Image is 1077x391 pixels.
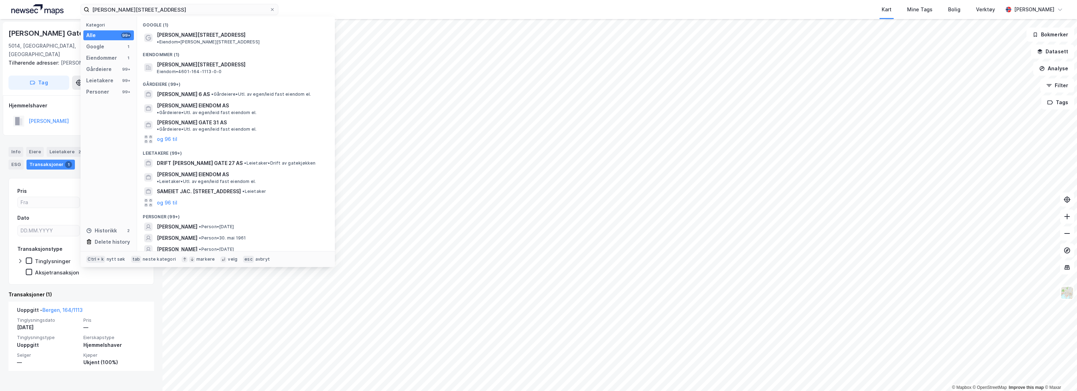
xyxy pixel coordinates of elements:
[17,323,79,332] div: [DATE]
[86,256,105,263] div: Ctrl + k
[157,179,159,184] span: •
[242,189,244,194] span: •
[244,160,315,166] span: Leietaker • Drift av gatekjøkken
[76,148,83,155] div: 2
[131,256,142,263] div: tab
[1026,28,1074,42] button: Bokmerker
[157,126,256,132] span: Gårdeiere • Utl. av egen/leid fast eiendom el.
[1033,61,1074,76] button: Analyse
[1042,357,1077,391] iframe: Chat Widget
[35,258,71,265] div: Tinglysninger
[86,88,109,96] div: Personer
[86,42,104,51] div: Google
[882,5,892,14] div: Kart
[17,358,79,367] div: —
[17,245,63,253] div: Transaksjonstype
[26,147,44,157] div: Eiere
[8,28,94,39] div: [PERSON_NAME] Gate 31
[8,160,24,170] div: ESG
[973,385,1007,390] a: OpenStreetMap
[125,55,131,61] div: 1
[157,69,221,75] span: Eiendom • 4601-164-1113-0-0
[8,59,148,67] div: [PERSON_NAME] Gate 7
[199,224,201,229] span: •
[18,225,79,236] input: DD.MM.YYYY
[121,66,131,72] div: 99+
[17,317,79,323] span: Tinglysningsdato
[952,385,971,390] a: Mapbox
[157,101,229,110] span: [PERSON_NAME] EIENDOM AS
[157,118,227,127] span: [PERSON_NAME] GATE 31 AS
[17,341,79,349] div: Uoppgitt
[137,145,335,158] div: Leietakere (99+)
[121,78,131,83] div: 99+
[211,91,213,97] span: •
[17,214,29,222] div: Dato
[86,226,117,235] div: Historikk
[242,189,266,194] span: Leietaker
[199,247,201,252] span: •
[157,39,159,45] span: •
[86,76,113,85] div: Leietakere
[8,42,116,59] div: 5014, [GEOGRAPHIC_DATA], [GEOGRAPHIC_DATA]
[157,90,210,99] span: [PERSON_NAME] 6 AS
[11,4,64,15] img: logo.a4113a55bc3d86da70a041830d287a7e.svg
[157,31,245,39] span: [PERSON_NAME][STREET_ADDRESS]
[121,89,131,95] div: 99+
[211,91,311,97] span: Gårdeiere • Utl. av egen/leid fast eiendom el.
[1031,45,1074,59] button: Datasett
[8,76,69,90] button: Tag
[243,256,254,263] div: esc
[86,65,112,73] div: Gårdeiere
[47,147,86,157] div: Leietakere
[157,159,243,167] span: DRIFT [PERSON_NAME] GATE 27 AS
[9,101,154,110] div: Hjemmelshaver
[157,126,159,132] span: •
[255,256,270,262] div: avbryt
[42,307,83,313] a: Bergen, 164/1113
[17,306,83,317] div: Uoppgitt -
[157,179,256,184] span: Leietaker • Utl. av egen/leid fast eiendom el.
[137,208,335,221] div: Personer (99+)
[86,31,96,40] div: Alle
[199,235,201,241] span: •
[35,269,79,276] div: Aksjetransaksjon
[65,161,72,168] div: 1
[121,32,131,38] div: 99+
[1041,95,1074,109] button: Tags
[83,352,146,358] span: Kjøper
[17,187,27,195] div: Pris
[17,334,79,340] span: Tinglysningstype
[157,223,197,231] span: [PERSON_NAME]
[137,76,335,89] div: Gårdeiere (99+)
[1040,78,1074,93] button: Filter
[125,44,131,49] div: 1
[157,245,197,254] span: [PERSON_NAME]
[8,147,23,157] div: Info
[1009,385,1044,390] a: Improve this map
[18,197,79,208] input: Fra
[199,247,234,252] span: Person • [DATE]
[199,235,246,241] span: Person • 30. mai 1961
[86,22,134,28] div: Kategori
[157,234,197,242] span: [PERSON_NAME]
[137,46,335,59] div: Eiendommer (1)
[157,110,159,115] span: •
[125,228,131,233] div: 2
[89,4,270,15] input: Søk på adresse, matrikkel, gårdeiere, leietakere eller personer
[157,39,260,45] span: Eiendom • [PERSON_NAME][STREET_ADDRESS]
[26,160,75,170] div: Transaksjoner
[157,170,229,179] span: [PERSON_NAME] EIENDOM AS
[157,110,256,115] span: Gårdeiere • Utl. av egen/leid fast eiendom el.
[157,187,241,196] span: SAMEIET JAC. [STREET_ADDRESS]
[157,60,326,69] span: [PERSON_NAME][STREET_ADDRESS]
[83,341,146,349] div: Hjemmelshaver
[199,224,234,230] span: Person • [DATE]
[137,17,335,29] div: Google (1)
[95,238,130,246] div: Delete history
[83,358,146,367] div: Ukjent (100%)
[196,256,215,262] div: markere
[1014,5,1054,14] div: [PERSON_NAME]
[157,135,177,143] button: og 96 til
[8,290,154,299] div: Transaksjoner (1)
